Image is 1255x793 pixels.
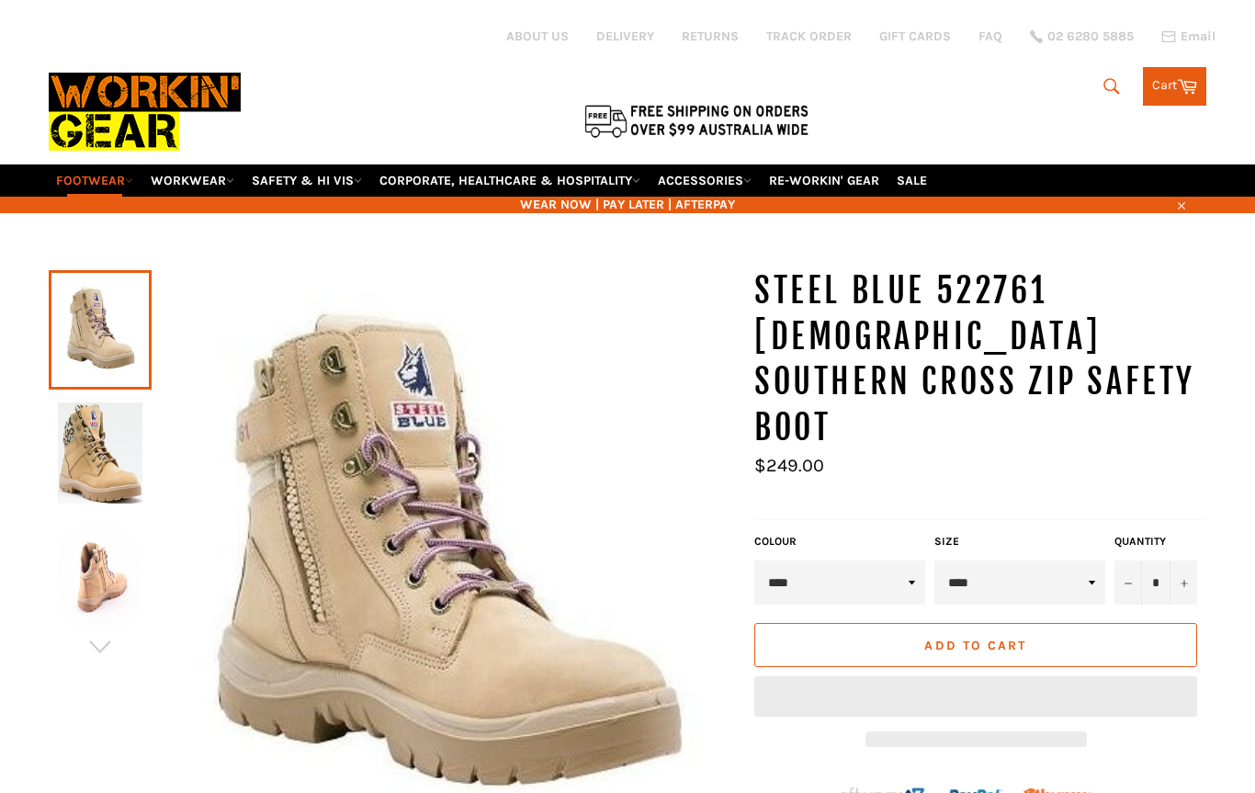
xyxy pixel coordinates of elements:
[49,164,141,197] a: FOOTWEAR
[754,534,925,549] label: COLOUR
[372,164,648,197] a: CORPORATE, HEALTHCARE & HOSPITALITY
[879,28,951,45] a: GIFT CARDS
[1170,561,1197,605] button: Increase item quantity by one
[1114,534,1197,549] label: Quantity
[762,164,887,197] a: RE-WORKIN' GEAR
[650,164,759,197] a: ACCESSORIES
[49,196,1206,213] span: WEAR NOW | PAY LATER | AFTERPAY
[1030,30,1134,43] a: 02 6280 5885
[766,28,852,45] a: TRACK ORDER
[754,623,1197,667] button: Add to Cart
[934,534,1105,549] label: Size
[1143,67,1206,106] a: Cart
[58,526,142,627] img: STEEL BLUE 522761 Ladies Southern Cross Zip Safety Boot - Workin Gear
[596,28,654,45] a: DELIVERY
[1047,30,1134,43] span: 02 6280 5885
[244,164,369,197] a: SAFETY & HI VIS
[889,164,934,197] a: SALE
[58,402,142,504] img: STEEL BLUE 522761 Ladies Southern Cross Zip Safety Boot - Workin' Gear
[754,268,1206,450] h1: STEEL BLUE 522761 [DEMOGRAPHIC_DATA] Southern Cross Zip Safety Boot
[506,28,569,45] a: ABOUT US
[1114,561,1142,605] button: Reduce item quantity by one
[582,101,811,140] img: Flat $9.95 shipping Australia wide
[924,638,1026,653] span: Add to Cart
[978,28,1002,45] a: FAQ
[49,60,241,164] img: Workin Gear leaders in Workwear, Safety Boots, PPE, Uniforms. Australia's No.1 in Workwear
[682,28,739,45] a: RETURNS
[754,455,824,476] span: $249.00
[143,164,242,197] a: WORKWEAR
[1181,30,1215,43] span: Email
[1161,29,1215,44] a: Email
